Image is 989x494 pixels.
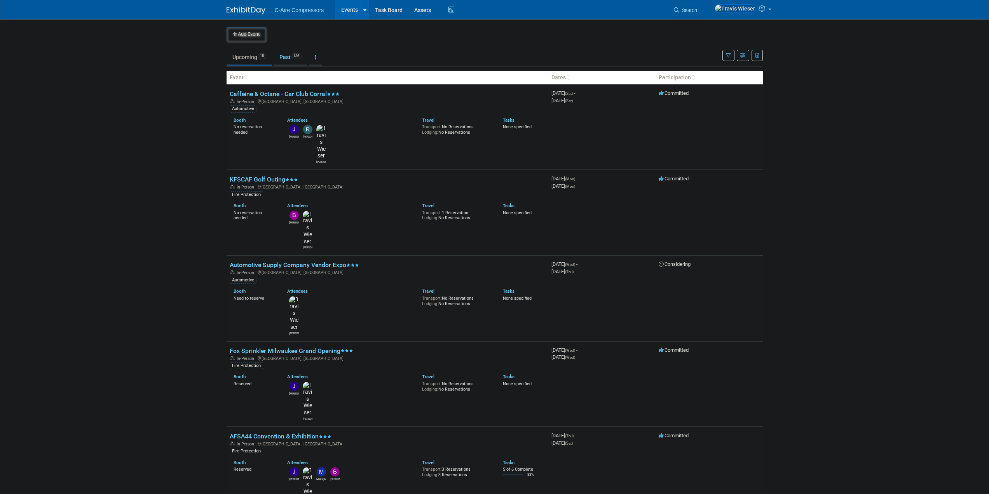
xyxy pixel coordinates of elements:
div: 3 Reservations 3 Reservations [422,465,491,477]
span: Transport: [422,210,442,215]
div: [GEOGRAPHIC_DATA], [GEOGRAPHIC_DATA] [230,269,545,275]
img: Jason Hedeen [290,382,299,391]
div: [GEOGRAPHIC_DATA], [GEOGRAPHIC_DATA] [230,98,545,104]
a: Tasks [503,374,515,379]
span: - [576,261,577,267]
span: [DATE] [551,269,574,274]
a: Tasks [503,460,515,465]
div: Need to reserve [234,294,276,301]
img: In-Person Event [230,442,235,445]
a: Tasks [503,203,515,208]
div: No Reservations No Reservations [422,123,491,135]
img: Travis Wieser [303,211,312,245]
a: Sort by Start Date [566,74,570,80]
div: Fire Protection [230,191,263,198]
img: Makaylee Zezza [317,467,326,477]
span: In-Person [237,356,256,361]
span: (Mon) [565,177,575,181]
img: Roger Bergfeld [303,125,312,134]
span: (Sat) [565,91,573,96]
img: In-Person Event [230,270,235,274]
span: None specified [503,381,532,386]
a: Travel [422,374,434,379]
img: Jason Hedeen [290,125,299,134]
button: Add Event [227,27,265,41]
a: Attendees [287,288,308,294]
span: C-Aire Compressors [275,7,324,13]
div: Travis Wieser [316,159,326,164]
div: Jason Hedeen [289,134,299,139]
span: Lodging: [422,472,438,477]
a: Sort by Participation Type [691,74,695,80]
a: Travel [422,460,434,465]
div: Reserved [234,465,276,472]
img: Bryan Staszak [290,211,299,220]
span: [DATE] [551,440,573,446]
span: - [576,176,577,182]
th: Participation [656,71,763,84]
div: Travis Wieser [303,245,312,250]
span: - [576,347,577,353]
span: - [574,90,575,96]
img: Travis Wieser [303,382,312,416]
div: No Reservations No Reservations [422,294,491,306]
span: (Wed) [565,262,575,267]
div: Roger Bergfeld [303,134,312,139]
span: Considering [659,261,691,267]
a: Fox Sprinkler Milwaukee Grand Opening [230,347,353,354]
a: Travel [422,203,434,208]
a: Upcoming15 [227,50,272,65]
div: Automotive [230,105,256,112]
span: [DATE] [551,183,575,189]
span: [DATE] [551,347,577,353]
span: (Thu) [565,270,574,274]
div: No reservation needed [234,209,276,221]
span: 136 [291,53,302,59]
span: (Sat) [565,441,573,445]
div: No Reservations No Reservations [422,380,491,392]
a: Booth [234,288,246,294]
span: Committed [659,433,689,438]
a: Attendees [287,117,308,123]
a: Attendees [287,374,308,379]
a: Travel [422,117,434,123]
span: [DATE] [551,261,577,267]
span: Lodging: [422,301,438,306]
a: Search [669,3,705,17]
span: None specified [503,296,532,301]
span: - [575,433,576,438]
div: No reservation needed [234,123,276,135]
div: [GEOGRAPHIC_DATA], [GEOGRAPHIC_DATA] [230,355,545,361]
a: Attendees [287,203,308,208]
a: Booth [234,117,246,123]
span: In-Person [237,442,256,447]
span: (Wed) [565,355,575,360]
span: [DATE] [551,98,573,103]
span: In-Person [237,270,256,275]
div: Reserved [234,380,276,387]
span: 15 [258,53,266,59]
span: None specified [503,210,532,215]
div: Automotive [230,277,256,284]
div: Bryan Staszak [289,220,299,225]
span: (Mon) [565,184,575,189]
a: Booth [234,203,246,208]
span: Transport: [422,381,442,386]
span: None specified [503,124,532,129]
a: Booth [234,374,246,379]
a: Attendees [287,460,308,465]
div: 1 Reservation No Reservations [422,209,491,221]
a: Travel [422,288,434,294]
a: Caffeine & Octane - Car Club Corral [230,90,340,98]
div: [GEOGRAPHIC_DATA], [GEOGRAPHIC_DATA] [230,183,545,190]
img: Jason Hedeen [290,467,299,477]
span: Search [679,7,697,13]
a: Tasks [503,117,515,123]
span: [DATE] [551,354,575,360]
a: Booth [234,460,246,465]
span: Committed [659,90,689,96]
th: Dates [548,71,656,84]
div: Travis Wieser [289,331,299,335]
a: Automotive Supply Company Vendor Expo [230,261,359,269]
a: AFSA44 Convention & Exhibition [230,433,331,440]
